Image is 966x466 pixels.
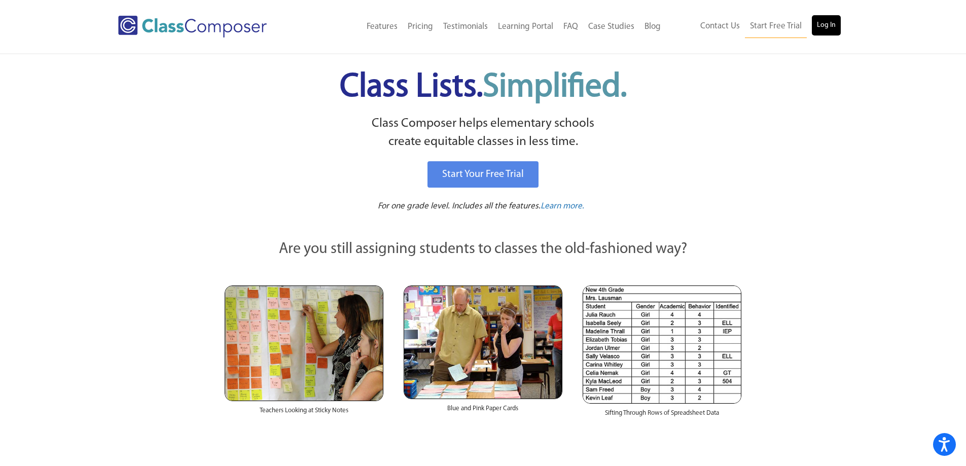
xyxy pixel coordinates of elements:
div: Blue and Pink Paper Cards [404,399,562,423]
a: Features [362,16,403,38]
span: Class Lists. [340,71,627,104]
a: Case Studies [583,16,639,38]
p: Are you still assigning students to classes the old-fashioned way? [225,238,742,261]
a: Contact Us [695,15,745,38]
img: Spreadsheets [583,285,741,404]
span: Start Your Free Trial [442,169,524,180]
div: Sifting Through Rows of Spreadsheet Data [583,404,741,428]
img: Teachers Looking at Sticky Notes [225,285,383,401]
nav: Header Menu [666,15,841,38]
a: Start Free Trial [745,15,807,38]
img: Blue and Pink Paper Cards [404,285,562,399]
nav: Header Menu [308,16,666,38]
a: Blog [639,16,666,38]
p: Class Composer helps elementary schools create equitable classes in less time. [223,115,743,152]
img: Class Composer [118,16,267,38]
div: Teachers Looking at Sticky Notes [225,401,383,425]
a: Start Your Free Trial [427,161,539,188]
span: Learn more. [541,202,584,210]
a: Pricing [403,16,438,38]
span: For one grade level. Includes all the features. [378,202,541,210]
a: Testimonials [438,16,493,38]
a: FAQ [558,16,583,38]
a: Learn more. [541,200,584,213]
span: Simplified. [483,71,627,104]
a: Learning Portal [493,16,558,38]
a: Log In [812,15,841,35]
